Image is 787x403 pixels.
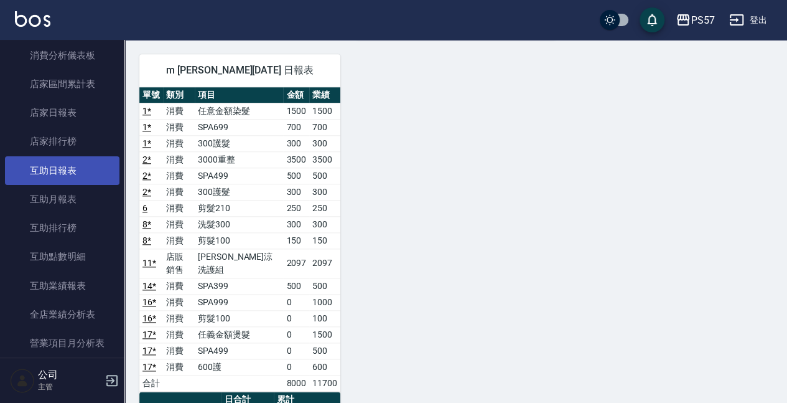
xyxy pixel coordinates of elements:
[283,103,309,119] td: 1500
[309,343,340,359] td: 500
[283,326,309,343] td: 0
[5,156,119,185] a: 互助日報表
[724,9,772,32] button: 登出
[5,272,119,300] a: 互助業績報表
[163,200,195,216] td: 消費
[195,326,284,343] td: 任義金額燙髮
[163,310,195,326] td: 消費
[309,119,340,135] td: 700
[195,184,284,200] td: 300護髮
[309,326,340,343] td: 1500
[309,375,340,391] td: 11700
[195,151,284,168] td: 3000重整
[309,135,340,151] td: 300
[195,343,284,359] td: SPA499
[163,216,195,232] td: 消費
[283,278,309,294] td: 500
[163,326,195,343] td: 消費
[195,359,284,375] td: 600護
[195,310,284,326] td: 剪髮100
[283,310,309,326] td: 0
[139,375,163,391] td: 合計
[195,232,284,249] td: 剪髮100
[163,168,195,184] td: 消費
[163,343,195,359] td: 消費
[671,7,719,33] button: PS57
[38,369,101,381] h5: 公司
[691,12,714,28] div: PS57
[154,64,325,77] span: m [PERSON_NAME][DATE] 日報表
[5,214,119,242] a: 互助排行榜
[139,87,163,103] th: 單號
[195,278,284,294] td: SPA399
[283,87,309,103] th: 金額
[309,200,340,216] td: 250
[5,242,119,271] a: 互助點數明細
[309,87,340,103] th: 業績
[195,168,284,184] td: SPA499
[283,216,309,232] td: 300
[5,70,119,98] a: 店家區間累計表
[283,119,309,135] td: 700
[195,216,284,232] td: 洗髮300
[283,232,309,249] td: 150
[163,359,195,375] td: 消費
[5,329,119,358] a: 營業項目月分析表
[283,375,309,391] td: 8000
[309,103,340,119] td: 1500
[309,310,340,326] td: 100
[195,249,284,278] td: [PERSON_NAME]涼洗護組
[5,98,119,127] a: 店家日報表
[15,11,50,27] img: Logo
[640,7,664,32] button: save
[5,41,119,70] a: 消費分析儀表板
[38,381,101,392] p: 主管
[309,249,340,278] td: 2097
[5,300,119,329] a: 全店業績分析表
[163,135,195,151] td: 消費
[195,87,284,103] th: 項目
[142,203,147,213] a: 6
[283,359,309,375] td: 0
[163,249,195,278] td: 店販銷售
[163,278,195,294] td: 消費
[163,184,195,200] td: 消費
[163,151,195,168] td: 消費
[283,294,309,310] td: 0
[283,151,309,168] td: 3500
[309,216,340,232] td: 300
[309,232,340,249] td: 150
[309,294,340,310] td: 1000
[309,278,340,294] td: 500
[309,151,340,168] td: 3500
[195,294,284,310] td: SPA999
[163,119,195,135] td: 消費
[195,200,284,216] td: 剪髮210
[283,249,309,278] td: 2097
[283,200,309,216] td: 250
[163,232,195,249] td: 消費
[309,184,340,200] td: 300
[163,103,195,119] td: 消費
[163,294,195,310] td: 消費
[283,135,309,151] td: 300
[309,359,340,375] td: 600
[309,168,340,184] td: 500
[5,127,119,156] a: 店家排行榜
[195,119,284,135] td: SPA699
[283,343,309,359] td: 0
[283,168,309,184] td: 500
[283,184,309,200] td: 300
[195,103,284,119] td: 任意金額染髮
[163,87,195,103] th: 類別
[139,87,340,392] table: a dense table
[195,135,284,151] td: 300護髮
[10,368,35,393] img: Person
[5,185,119,214] a: 互助月報表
